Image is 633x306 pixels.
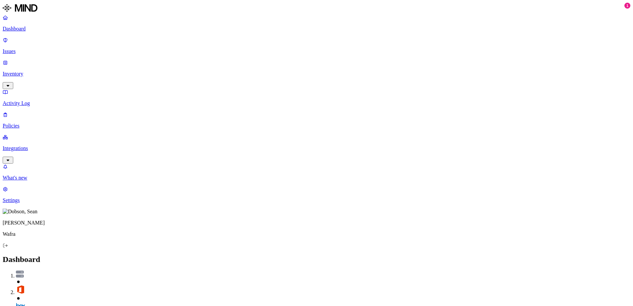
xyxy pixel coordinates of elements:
div: 1 [624,3,630,9]
img: Dobson, Sean [3,209,37,215]
p: Integrations [3,145,630,151]
a: Inventory [3,60,630,88]
p: Dashboard [3,26,630,32]
p: Activity Log [3,100,630,106]
h2: Dashboard [3,255,630,264]
a: Integrations [3,134,630,163]
a: Settings [3,186,630,203]
img: azure-files.svg [16,271,24,278]
img: MIND [3,3,37,13]
p: Policies [3,123,630,129]
a: What's new [3,164,630,181]
p: Settings [3,197,630,203]
img: office-365.svg [16,285,25,294]
p: Inventory [3,71,630,77]
p: Wafra [3,231,630,237]
a: Activity Log [3,89,630,106]
p: Issues [3,48,630,54]
a: Policies [3,112,630,129]
a: Issues [3,37,630,54]
p: What's new [3,175,630,181]
a: Dashboard [3,15,630,32]
a: MIND [3,3,630,15]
